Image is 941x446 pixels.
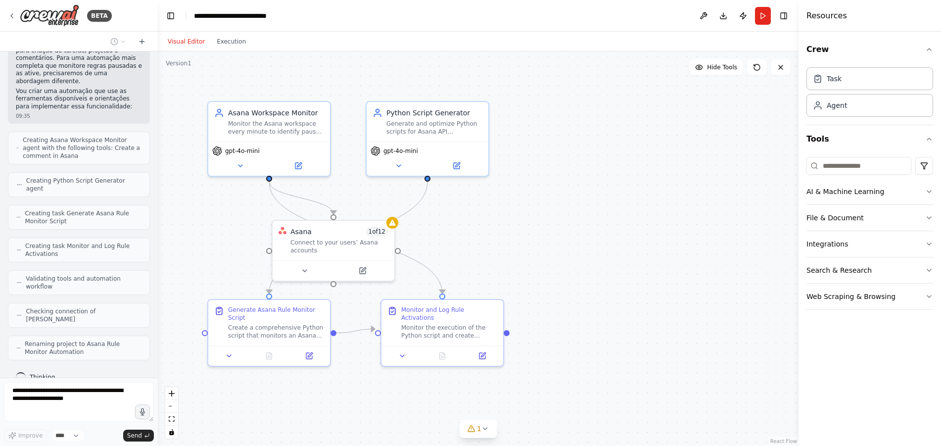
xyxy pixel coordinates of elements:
[806,125,933,153] button: Tools
[386,120,482,136] div: Generate and optimize Python scripts for Asana API interactions, specifically for monitoring work...
[26,275,141,291] span: Validating tools and automation workflow
[806,63,933,125] div: Crew
[165,387,178,439] div: React Flow controls
[334,265,390,277] button: Open in side panel
[165,413,178,426] button: fit view
[4,429,47,442] button: Improve
[87,10,112,22] div: BETA
[162,36,211,48] button: Visual Editor
[16,88,142,111] p: Vou criar uma automação que use as ferramentas disponíveis e orientações para implementar essa fu...
[228,306,324,322] div: Generate Asana Rule Monitor Script
[194,11,295,21] nav: breadcrumb
[428,160,484,172] button: Open in side panel
[134,36,150,48] button: Start a new chat
[165,426,178,439] button: toggle interactivity
[279,227,286,235] img: Asana
[272,220,395,282] div: AsanaAsana1of12Connect to your users’ Asana accounts
[127,432,142,440] span: Send
[16,31,142,85] p: Vejo que temos algumas ferramentas do Asana disponíveis, mas elas são limitadas para criação de t...
[228,108,324,118] div: Asana Workspace Monitor
[211,36,252,48] button: Execution
[30,373,61,381] span: Thinking...
[336,324,375,338] g: Edge from bec0d731-7d9c-4970-af73-448293ae6eb6 to 7e0504a8-835d-491d-a858-c933b68f7d39
[23,136,141,160] span: Creating Asana Workspace Monitor agent with the following tools: Create a comment in Asana
[264,182,338,214] g: Edge from cb925830-e532-4223-99e4-9d06492d2cba to f1d4fc7d-9cc8-4d72-a072-45277d83c214
[225,147,260,155] span: gpt-4o-mini
[26,307,141,323] span: Checking connection of [PERSON_NAME]
[25,340,141,356] span: Renaming project to Asana Rule Monitor Automation
[401,306,497,322] div: Monitor and Log Rule Activations
[383,147,418,155] span: gpt-4o-mini
[18,432,43,440] span: Improve
[806,257,933,283] button: Search & Research
[806,179,933,204] button: AI & Machine Learning
[292,350,326,362] button: Open in side panel
[689,59,743,75] button: Hide Tools
[806,36,933,63] button: Crew
[806,284,933,309] button: Web Scraping & Browsing
[165,400,178,413] button: zoom out
[806,10,847,22] h4: Resources
[135,404,150,419] button: Click to speak your automation idea
[422,350,464,362] button: No output available
[290,239,388,254] div: Connect to your users’ Asana accounts
[270,160,326,172] button: Open in side panel
[16,112,142,120] div: 09:35
[20,4,79,27] img: Logo
[477,424,481,434] span: 1
[228,324,324,340] div: Create a comprehensive Python script that monitors an Asana workspace every minute for paused rul...
[777,9,791,23] button: Hide right sidebar
[207,299,331,367] div: Generate Asana Rule Monitor ScriptCreate a comprehensive Python script that monitors an Asana wor...
[806,205,933,231] button: File & Document
[248,350,290,362] button: No output available
[25,209,141,225] span: Creating task Generate Asana Rule Monitor Script
[806,153,933,318] div: Tools
[228,120,324,136] div: Monitor the Asana workspace every minute to identify paused rules and activate them using Python ...
[164,9,178,23] button: Hide left sidebar
[386,108,482,118] div: Python Script Generator
[207,101,331,177] div: Asana Workspace MonitorMonitor the Asana workspace every minute to identify paused rules and acti...
[25,242,141,258] span: Creating task Monitor and Log Rule Activations
[827,100,847,110] div: Agent
[290,227,312,237] div: Asana
[264,182,432,294] g: Edge from 0c8c6df3-ed67-4e79-b91b-ae79c0a02c2d to bec0d731-7d9c-4970-af73-448293ae6eb6
[166,59,191,67] div: Version 1
[366,101,489,177] div: Python Script GeneratorGenerate and optimize Python scripts for Asana API interactions, specifica...
[165,387,178,400] button: zoom in
[26,177,141,193] span: Creating Python Script Generator agent
[106,36,130,48] button: Switch to previous chat
[806,231,933,257] button: Integrations
[380,299,504,367] div: Monitor and Log Rule ActivationsMonitor the execution of the Python script and create detailed lo...
[264,182,447,294] g: Edge from cb925830-e532-4223-99e4-9d06492d2cba to 7e0504a8-835d-491d-a858-c933b68f7d39
[366,227,389,237] span: Number of enabled actions
[401,324,497,340] div: Monitor the execution of the Python script and create detailed logs in Asana about rule activatio...
[123,430,154,442] button: Send
[707,63,737,71] span: Hide Tools
[465,350,499,362] button: Open in side panel
[459,420,497,438] button: 1
[770,439,797,444] a: React Flow attribution
[827,74,842,84] div: Task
